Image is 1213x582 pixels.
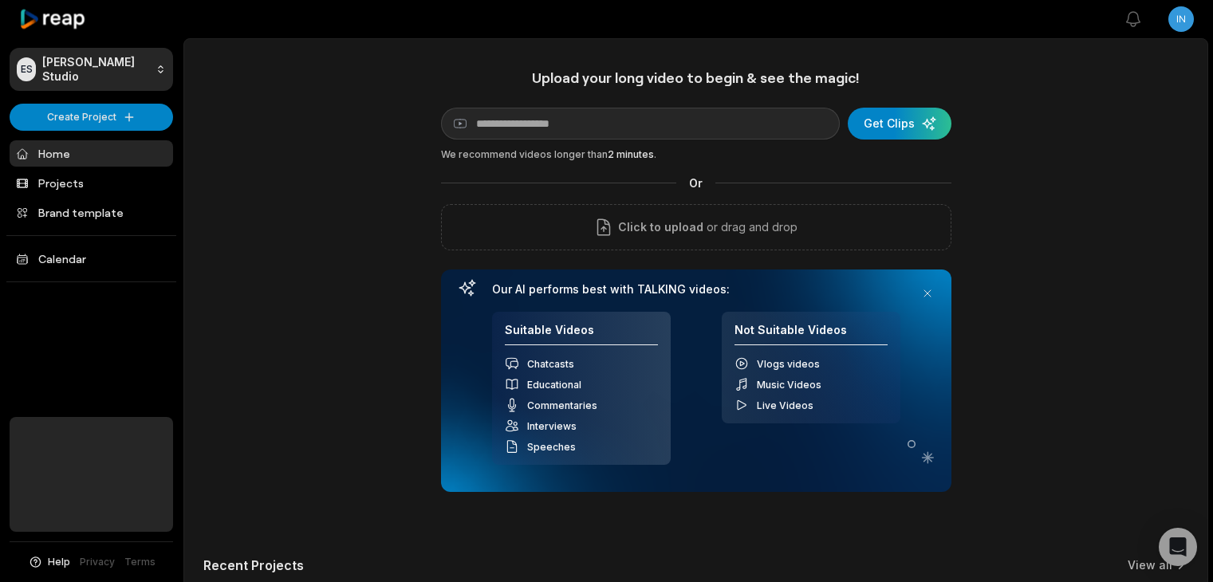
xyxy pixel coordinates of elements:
[48,555,70,569] span: Help
[527,379,581,391] span: Educational
[10,246,173,272] a: Calendar
[848,108,951,140] button: Get Clips
[608,148,654,160] span: 2 minutes
[1159,528,1197,566] div: Open Intercom Messenger
[10,140,173,167] a: Home
[757,399,813,411] span: Live Videos
[80,555,115,569] a: Privacy
[441,147,951,162] div: We recommend videos longer than .
[492,282,900,297] h3: Our AI performs best with TALKING videos:
[757,358,820,370] span: Vlogs videos
[203,557,304,573] h2: Recent Projects
[10,199,173,226] a: Brand template
[10,170,173,196] a: Projects
[703,218,798,237] p: or drag and drop
[527,358,574,370] span: Chatcasts
[441,69,951,87] h1: Upload your long video to begin & see the magic!
[734,323,888,346] h4: Not Suitable Videos
[42,55,149,84] p: [PERSON_NAME] Studio
[618,218,703,237] span: Click to upload
[10,104,173,131] button: Create Project
[124,555,156,569] a: Terms
[527,441,576,453] span: Speeches
[527,420,577,432] span: Interviews
[527,399,597,411] span: Commentaries
[505,323,658,346] h4: Suitable Videos
[676,175,715,191] span: Or
[1128,557,1172,573] a: View all
[757,379,821,391] span: Music Videos
[17,57,36,81] div: ES
[28,555,70,569] button: Help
